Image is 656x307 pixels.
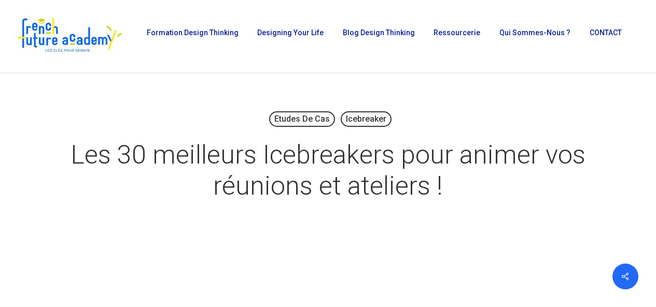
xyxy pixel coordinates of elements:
[142,29,242,43] a: Formation Design Thinking
[338,29,418,43] a: Blog Design Thinking
[343,28,415,37] span: Blog Design Thinking
[494,29,574,43] a: Qui sommes-nous ?
[341,111,392,127] a: Icebreaker
[15,16,124,57] img: French Future Academy
[147,28,239,37] span: Formation Design Thinking
[252,29,327,43] a: Designing Your Life
[499,28,570,37] span: Qui sommes-nous ?
[69,129,588,212] h1: Les 30 meilleurs Icebreakers pour animer vos réunions et ateliers !
[434,28,480,37] span: Ressourcerie
[257,28,324,37] span: Designing Your Life
[584,29,626,43] a: CONTACT
[269,111,335,127] a: Etudes de cas
[428,29,484,43] a: Ressourcerie
[590,28,622,37] span: CONTACT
